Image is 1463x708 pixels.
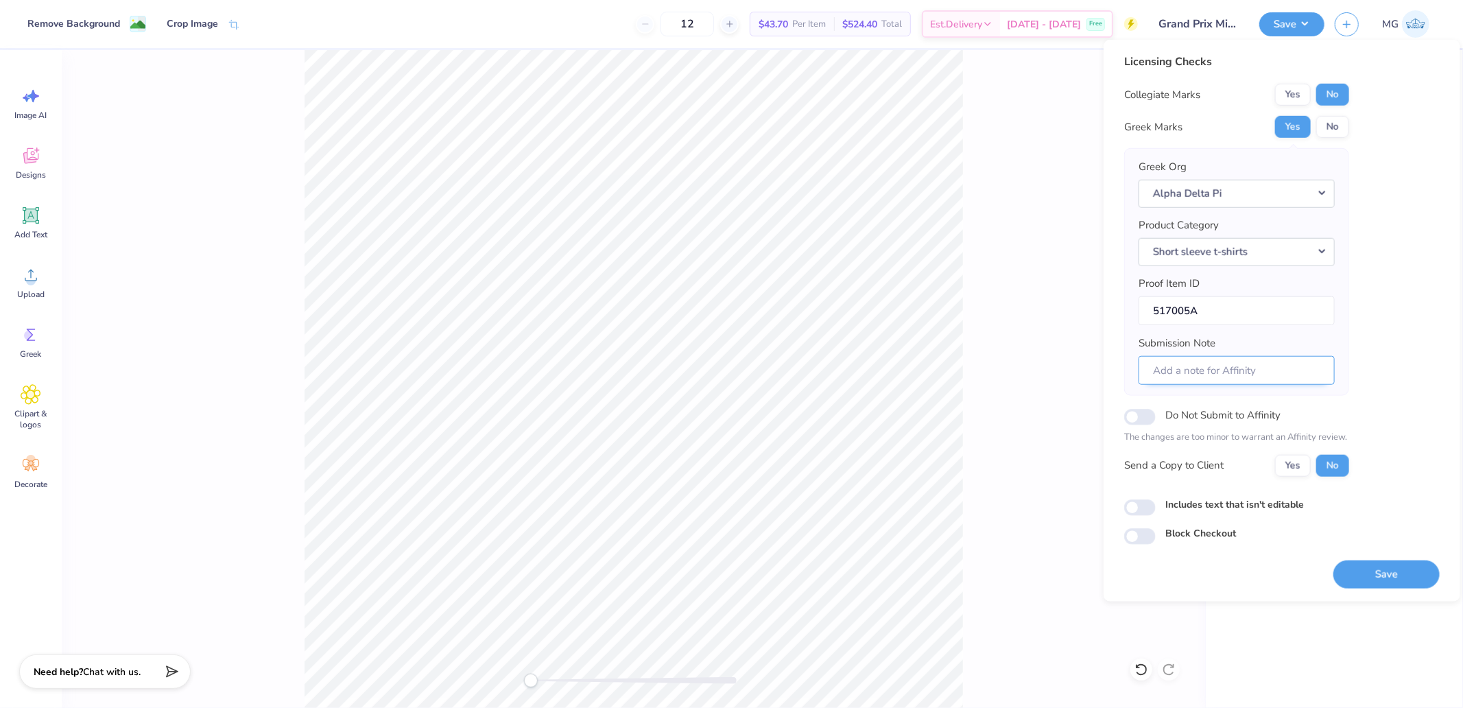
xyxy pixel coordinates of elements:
[881,17,902,32] span: Total
[792,17,826,32] span: Per Item
[1259,12,1324,36] button: Save
[1139,355,1335,385] input: Add a note for Affinity
[83,665,141,678] span: Chat with us.
[1007,17,1081,32] span: [DATE] - [DATE]
[1148,10,1249,38] input: Untitled Design
[21,349,42,359] span: Greek
[1139,217,1219,233] label: Product Category
[1165,526,1236,541] label: Block Checkout
[1165,497,1304,511] label: Includes text that isn't editable
[1275,454,1311,476] button: Yes
[1165,406,1281,424] label: Do Not Submit to Affinity
[17,289,45,300] span: Upload
[930,17,982,32] span: Est. Delivery
[661,12,714,36] input: – –
[14,229,47,240] span: Add Text
[1124,431,1349,445] p: The changes are too minor to warrant an Affinity review.
[1124,119,1182,135] div: Greek Marks
[1139,237,1335,265] button: Short sleeve t-shirts
[1316,454,1349,476] button: No
[1275,116,1311,138] button: Yes
[1139,335,1215,351] label: Submission Note
[1382,16,1399,32] span: MG
[1316,116,1349,138] button: No
[1376,10,1436,38] a: MG
[167,16,218,31] div: Crop Image
[759,17,788,32] span: $43.70
[524,674,538,687] div: Accessibility label
[8,408,53,430] span: Clipart & logos
[1316,84,1349,106] button: No
[1275,84,1311,106] button: Yes
[1124,54,1349,70] div: Licensing Checks
[1124,458,1224,473] div: Send a Copy to Client
[1402,10,1429,38] img: Michael Galon
[1139,179,1335,207] button: Alpha Delta Pi
[14,479,47,490] span: Decorate
[1139,159,1187,175] label: Greek Org
[15,110,47,121] span: Image AI
[34,665,83,678] strong: Need help?
[842,17,877,32] span: $524.40
[27,16,120,31] div: Remove Background
[1139,276,1200,292] label: Proof Item ID
[1124,87,1200,103] div: Collegiate Marks
[16,169,46,180] span: Designs
[1333,560,1440,588] button: Save
[1089,19,1102,29] span: Free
